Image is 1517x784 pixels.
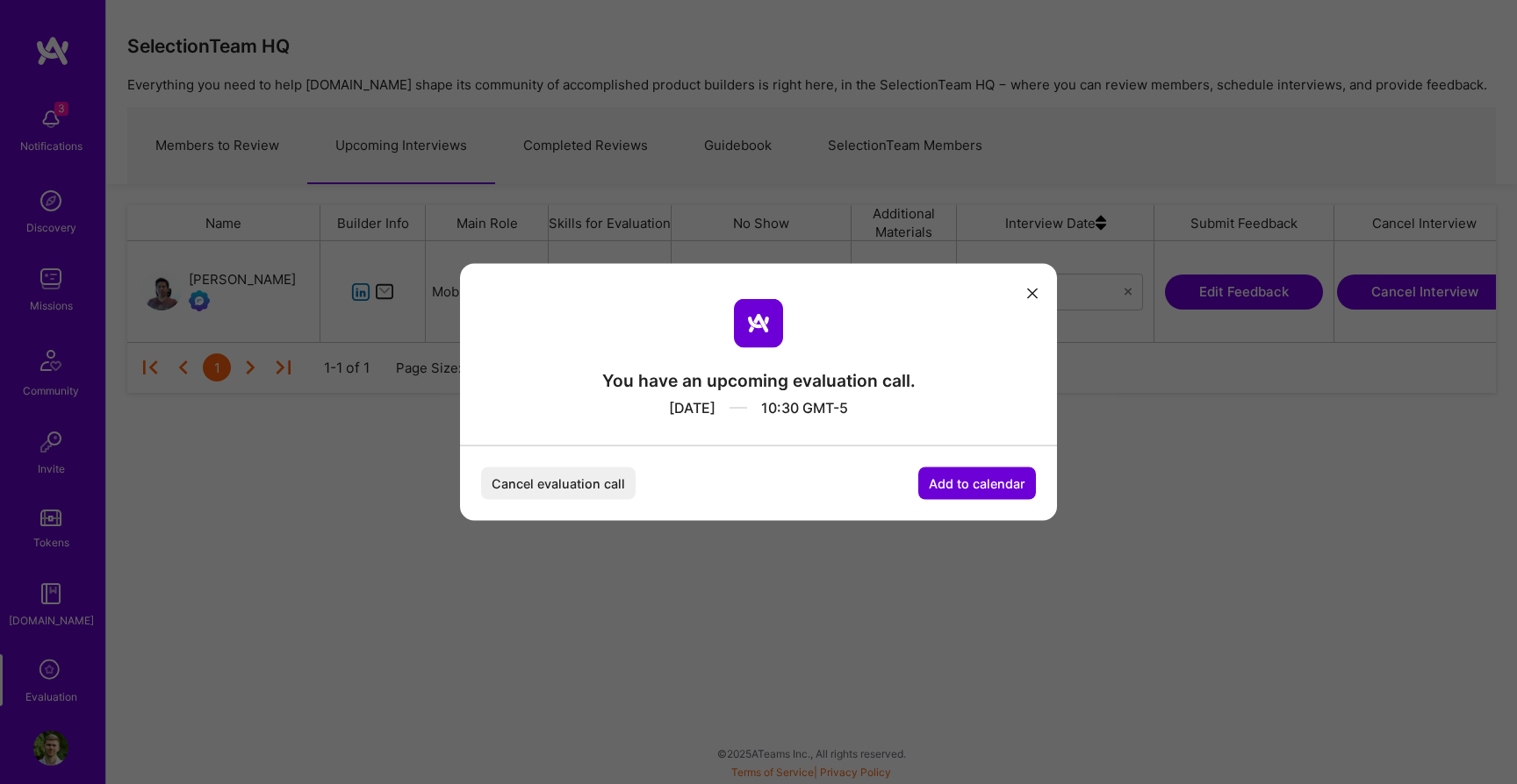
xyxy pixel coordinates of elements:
img: aTeam logo [734,299,783,348]
i: icon Close [1027,288,1038,298]
div: [DATE] 10:30 GMT-5 [602,392,916,417]
button: Add to calendar [918,467,1036,500]
div: You have an upcoming evaluation call. [602,369,916,392]
button: Cancel evaluation call [481,467,636,500]
div: modal [460,264,1057,521]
